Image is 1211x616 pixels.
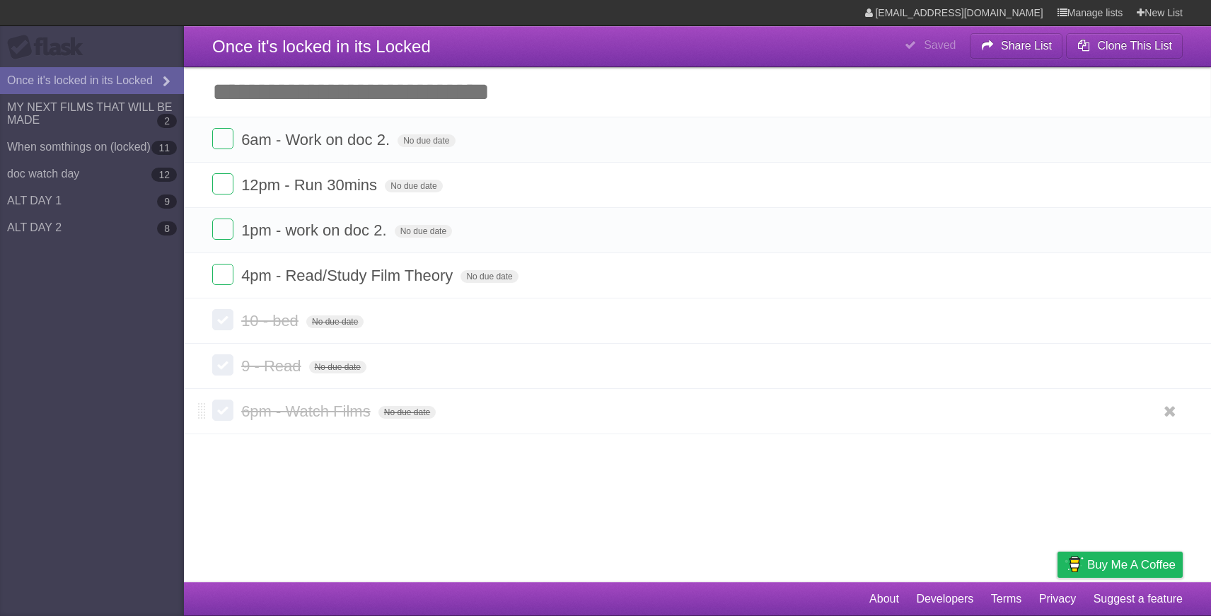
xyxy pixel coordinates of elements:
label: Done [212,128,233,149]
a: Developers [916,586,973,612]
label: Done [212,354,233,376]
b: 2 [157,114,177,128]
span: No due date [460,270,518,283]
img: Buy me a coffee [1065,552,1084,576]
button: Clone This List [1066,33,1183,59]
span: No due date [306,315,364,328]
b: 8 [157,221,177,236]
span: No due date [309,361,366,373]
b: 9 [157,194,177,209]
button: Share List [970,33,1063,59]
span: 6am - Work on doc 2. [241,131,393,149]
label: Done [212,309,233,330]
span: No due date [395,225,452,238]
b: 11 [151,141,177,155]
span: No due date [385,180,442,192]
label: Done [212,264,233,285]
b: Saved [924,39,956,51]
b: Clone This List [1097,40,1172,52]
label: Done [212,400,233,421]
b: Share List [1001,40,1052,52]
span: No due date [398,134,455,147]
a: About [869,586,899,612]
span: 10 - bed [241,312,302,330]
span: 4pm - Read/Study Film Theory [241,267,456,284]
a: Terms [991,586,1022,612]
span: 6pm - Watch Films [241,402,374,420]
span: 1pm - work on doc 2. [241,221,390,239]
a: Buy me a coffee [1058,552,1183,578]
label: Done [212,173,233,194]
label: Done [212,219,233,240]
a: Suggest a feature [1094,586,1183,612]
span: 12pm - Run 30mins [241,176,381,194]
span: 9 - Read [241,357,304,375]
span: Buy me a coffee [1087,552,1176,577]
span: No due date [378,406,436,419]
div: Flask [7,35,92,60]
span: Once it's locked in its Locked [212,37,431,56]
b: 12 [151,168,177,182]
a: Privacy [1039,586,1076,612]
